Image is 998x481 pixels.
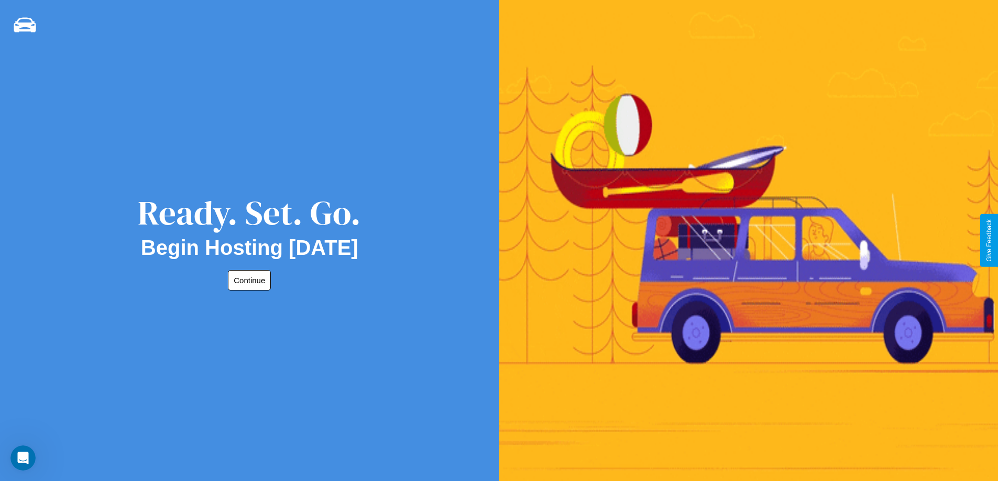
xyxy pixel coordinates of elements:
[138,189,361,236] div: Ready. Set. Go.
[228,270,271,290] button: Continue
[10,445,36,471] iframe: Intercom live chat
[985,219,993,262] div: Give Feedback
[141,236,358,260] h2: Begin Hosting [DATE]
